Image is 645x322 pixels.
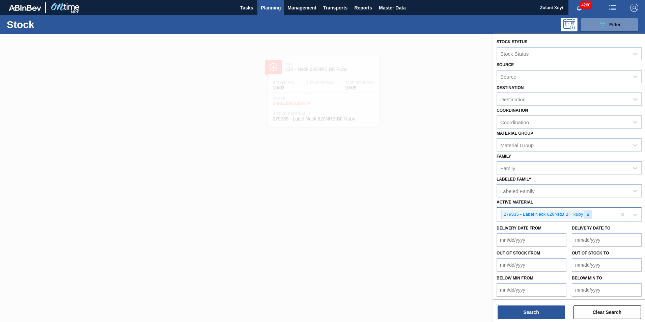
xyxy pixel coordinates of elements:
label: Below Min to [572,276,602,280]
span: 4260 [580,1,592,9]
input: mm/dd/yyyy [572,233,642,247]
div: Destination [500,97,526,102]
div: Labeled Family [500,188,535,194]
span: Management [287,4,316,12]
input: mm/dd/yyyy [572,283,642,297]
input: mm/dd/yyyy [497,283,566,297]
input: mm/dd/yyyy [497,233,566,247]
button: Filter [581,18,638,31]
span: Filter [609,22,621,27]
h1: Stock [7,21,108,28]
label: Delivery Date to [572,226,610,231]
button: Notifications [568,3,590,12]
label: Source [497,62,514,67]
input: mm/dd/yyyy [497,258,566,272]
label: Labeled Family [497,177,531,182]
label: Stock Status [497,39,527,44]
label: Coordination [497,108,528,113]
div: Source [500,74,516,79]
input: mm/dd/yyyy [572,258,642,272]
label: Active Material [497,200,533,205]
div: Programming: no user selected [561,18,578,31]
img: TNhmsLtSVTkK8tSr43FrP2fwEKptu5GPRR3wAAAABJRU5ErkJggg== [9,5,41,11]
div: Family [500,165,515,171]
span: Reports [354,4,372,12]
label: Delivery Date from [497,226,541,231]
label: Out of Stock from [497,251,540,256]
div: Material Group [500,142,534,148]
span: Transports [323,4,347,12]
label: Family [497,154,511,159]
div: Stock Status [500,51,529,56]
div: 279335 - Label Neck 620NRB BF Ruby [502,210,584,219]
img: Logout [630,4,638,12]
div: Coordination [500,119,529,125]
label: Destination [497,85,524,90]
span: Master Data [379,4,405,12]
label: Below Min from [497,276,533,280]
label: Out of Stock to [572,251,609,256]
label: Material Group [497,131,533,136]
img: userActions [609,4,617,12]
span: Tasks [239,4,254,12]
span: Planning [261,4,281,12]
